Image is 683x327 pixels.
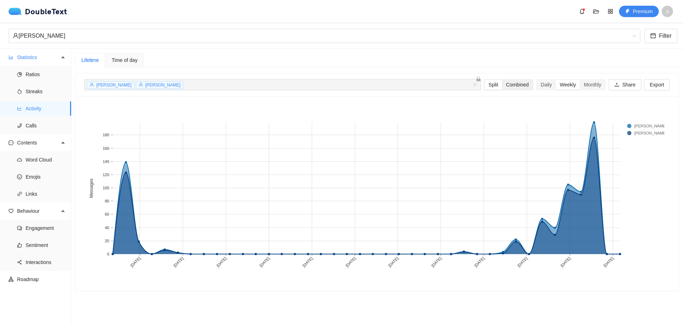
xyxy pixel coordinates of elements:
[476,77,481,81] span: lock
[9,8,25,15] img: logo
[9,277,14,282] span: apartment
[502,80,533,90] div: Combined
[103,133,109,137] text: 180
[650,33,656,39] span: calendar
[517,256,528,268] text: [DATE]
[577,9,587,14] span: bell
[26,187,65,201] span: Links
[9,209,14,213] span: heart
[26,101,65,116] span: Activity
[633,7,653,15] span: Premium
[17,204,59,218] span: Behaviour
[89,179,94,198] text: Messages
[609,79,641,90] button: uploadShare
[105,199,109,203] text: 80
[216,256,227,268] text: [DATE]
[650,81,664,89] span: Export
[107,252,109,256] text: 0
[591,6,602,17] button: folder-open
[576,6,588,17] button: bell
[105,212,109,216] text: 60
[556,80,580,90] div: Weekly
[9,8,67,15] a: logoDoubleText
[103,173,109,177] text: 120
[659,31,672,40] span: Filter
[666,6,669,17] span: s
[473,256,485,268] text: [DATE]
[537,80,556,90] div: Daily
[387,256,399,268] text: [DATE]
[560,256,571,268] text: [DATE]
[26,118,65,133] span: Calls
[614,82,619,88] span: upload
[17,72,22,77] span: pie-chart
[112,58,138,63] span: Time of day
[145,83,181,88] span: [PERSON_NAME]
[17,123,22,128] span: phone
[9,55,14,60] span: bar-chart
[26,221,65,235] span: Engagement
[17,243,22,248] span: like
[13,29,630,43] div: [PERSON_NAME]
[17,106,22,111] span: line-chart
[26,238,65,252] span: Sentiment
[17,191,22,196] span: link
[103,159,109,164] text: 140
[81,56,99,64] div: Lifetime
[96,83,132,88] span: [PERSON_NAME]
[173,256,184,268] text: [DATE]
[302,256,313,268] text: [DATE]
[26,153,65,167] span: Word Cloud
[605,6,616,17] button: appstore
[26,67,65,81] span: Ratios
[591,9,602,14] span: folder-open
[17,260,22,265] span: share-alt
[622,81,635,89] span: Share
[103,146,109,151] text: 160
[17,89,22,94] span: fire
[485,80,502,90] div: Split
[259,256,270,268] text: [DATE]
[13,29,636,43] span: Myriam Naufal
[139,83,143,87] span: user
[625,9,630,15] span: thunderbolt
[345,256,356,268] text: [DATE]
[26,255,65,269] span: Interactions
[9,8,67,15] div: DoubleText
[619,6,659,17] button: thunderboltPremium
[13,33,18,38] span: user
[17,226,22,231] span: comment
[17,157,22,162] span: cloud
[26,170,65,184] span: Emojis
[645,29,677,43] button: calendarFilter
[603,256,614,268] text: [DATE]
[105,239,109,243] text: 20
[17,174,22,179] span: smile
[9,140,14,145] span: message
[105,226,109,230] text: 40
[644,79,670,90] button: Export
[26,84,65,99] span: Streaks
[605,9,616,14] span: appstore
[17,50,59,64] span: Statistics
[17,272,65,286] span: Roadmap
[129,256,141,268] text: [DATE]
[17,136,59,150] span: Contents
[103,186,109,190] text: 100
[430,256,442,268] text: [DATE]
[580,80,605,90] div: Monthly
[90,83,94,87] span: user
